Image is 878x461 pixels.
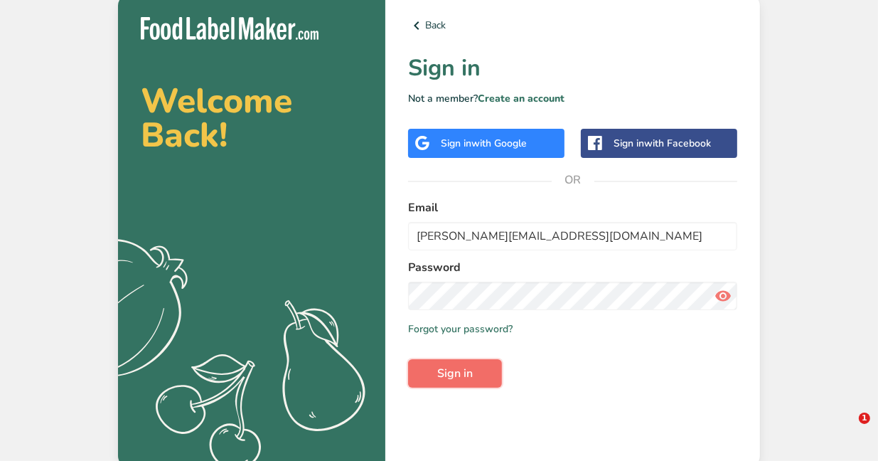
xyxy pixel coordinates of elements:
a: Create an account [478,92,564,105]
span: Sign in [437,365,473,382]
div: Sign in [441,136,527,151]
button: Sign in [408,359,502,388]
span: 1 [859,413,870,424]
span: OR [552,159,594,201]
label: Password [408,259,737,276]
a: Back [408,17,737,34]
h1: Sign in [408,51,737,85]
span: with Facebook [644,137,711,150]
a: Forgot your password? [408,322,513,337]
div: Sign in [614,136,711,151]
h2: Welcome Back! [141,84,363,152]
label: Email [408,199,737,216]
iframe: Intercom live chat [830,413,864,447]
input: Enter Your Email [408,222,737,250]
p: Not a member? [408,91,737,106]
img: Food Label Maker [141,17,318,41]
span: with Google [471,137,527,150]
